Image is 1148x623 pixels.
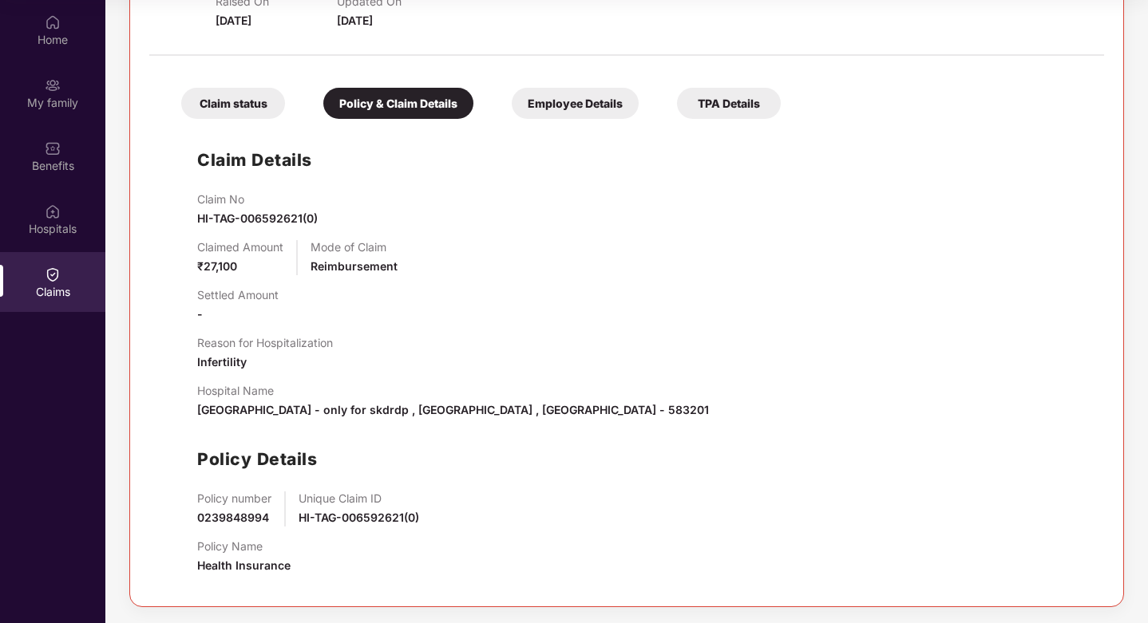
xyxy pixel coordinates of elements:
[197,511,269,524] span: 0239848994
[197,355,247,369] span: Infertility
[299,511,419,524] span: HI-TAG-006592621(0)
[512,88,639,119] div: Employee Details
[197,192,318,206] p: Claim No
[311,240,398,254] p: Mode of Claim
[197,558,291,572] span: Health Insurance
[197,384,709,397] p: Hospital Name
[323,88,473,119] div: Policy & Claim Details
[45,266,61,282] img: svg+xml;base64,PHN2ZyBpZD0iQ2xhaW0iIHhtbG5zPSJodHRwOi8vd3d3LnczLm9yZy8yMDAwL3N2ZyIgd2lkdGg9IjIwIi...
[197,307,203,321] span: -
[197,147,312,173] h1: Claim Details
[337,14,373,27] span: [DATE]
[197,491,271,505] p: Policy number
[197,403,709,416] span: [GEOGRAPHIC_DATA] - only for skdrdp , [GEOGRAPHIC_DATA] , [GEOGRAPHIC_DATA] - 583201
[197,240,283,254] p: Claimed Amount
[45,140,61,156] img: svg+xml;base64,PHN2ZyBpZD0iQmVuZWZpdHMiIHhtbG5zPSJodHRwOi8vd3d3LnczLm9yZy8yMDAwL3N2ZyIgd2lkdGg9Ij...
[197,539,291,553] p: Policy Name
[181,88,285,119] div: Claim status
[45,14,61,30] img: svg+xml;base64,PHN2ZyBpZD0iSG9tZSIgeG1sbnM9Imh0dHA6Ly93d3cudzMub3JnLzIwMDAvc3ZnIiB3aWR0aD0iMjAiIG...
[299,491,419,505] p: Unique Claim ID
[197,288,279,302] p: Settled Amount
[197,336,333,349] p: Reason for Hospitalization
[45,203,61,219] img: svg+xml;base64,PHN2ZyBpZD0iSG9zcGl0YWxzIiB4bWxucz0iaHR0cDovL3d3dy53My5vcmcvMjAwMC9zdmciIHdpZHRoPS...
[197,211,318,225] span: HI-TAG-006592621(0)
[197,259,237,273] span: ₹27,100
[45,77,61,93] img: svg+xml;base64,PHN2ZyB3aWR0aD0iMjAiIGhlaWdodD0iMjAiIHZpZXdCb3g9IjAgMCAyMCAyMCIgZmlsbD0ibm9uZSIgeG...
[311,259,398,273] span: Reimbursement
[216,14,251,27] span: [DATE]
[677,88,781,119] div: TPA Details
[197,446,317,472] h1: Policy Details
